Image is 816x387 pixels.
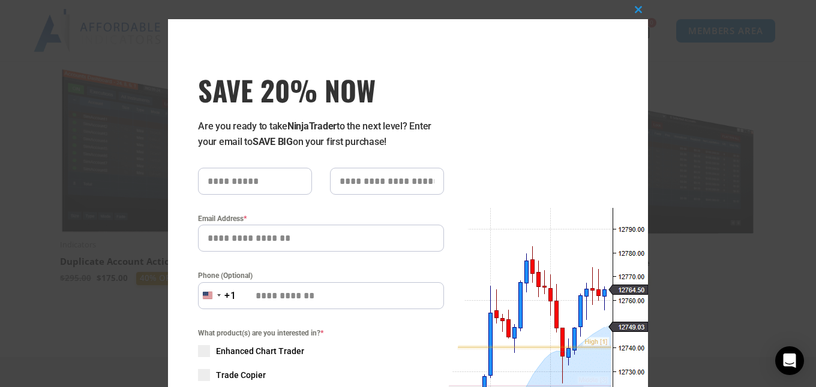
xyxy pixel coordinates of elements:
[198,327,444,339] span: What product(s) are you interested in?
[198,73,444,107] span: SAVE 20% NOW
[198,345,444,357] label: Enhanced Chart Trader
[198,119,444,150] p: Are you ready to take to the next level? Enter your email to on your first purchase!
[216,369,266,381] span: Trade Copier
[198,213,444,225] label: Email Address
[775,346,804,375] div: Open Intercom Messenger
[198,369,444,381] label: Trade Copier
[216,345,304,357] span: Enhanced Chart Trader
[287,120,337,132] strong: NinjaTrader
[253,136,293,147] strong: SAVE BIG
[198,270,444,282] label: Phone (Optional)
[224,288,236,304] div: +1
[198,282,236,309] button: Selected country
